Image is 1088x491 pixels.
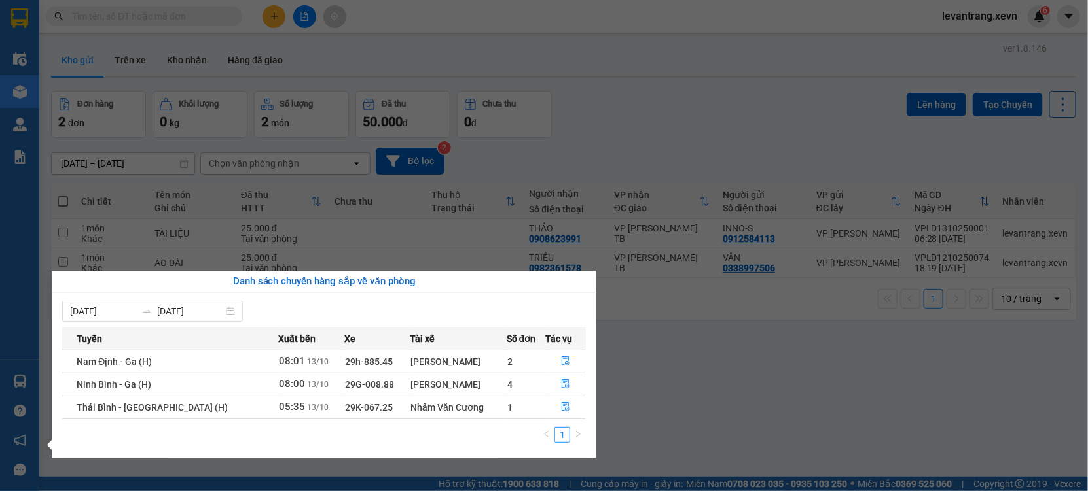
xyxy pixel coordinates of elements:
[546,351,585,372] button: file-done
[410,400,506,415] div: Nhâm Văn Cương
[574,430,582,438] span: right
[77,331,102,346] span: Tuyến
[278,331,316,346] span: Xuất bến
[546,374,585,395] button: file-done
[279,401,305,413] span: 05:35
[279,355,305,367] span: 08:01
[157,304,223,318] input: Đến ngày
[77,402,228,413] span: Thái Bình - [GEOGRAPHIC_DATA] (H)
[307,357,329,366] span: 13/10
[307,380,329,389] span: 13/10
[62,274,586,290] div: Danh sách chuyến hàng sắp về văn phòng
[561,356,570,367] span: file-done
[345,379,394,390] span: 29G-008.88
[543,430,551,438] span: left
[507,331,536,346] span: Số đơn
[554,427,570,443] li: 1
[561,402,570,413] span: file-done
[539,427,554,443] li: Previous Page
[570,427,586,443] li: Next Page
[507,379,513,390] span: 4
[570,427,586,443] button: right
[345,356,393,367] span: 29h-885.45
[546,397,585,418] button: file-done
[307,403,329,412] span: 13/10
[77,356,152,367] span: Nam Định - Ga (H)
[539,427,554,443] button: left
[507,402,513,413] span: 1
[344,331,355,346] span: Xe
[410,377,506,392] div: [PERSON_NAME]
[545,331,572,346] span: Tác vụ
[141,306,152,316] span: to
[561,379,570,390] span: file-done
[141,306,152,316] span: swap-right
[410,354,506,369] div: [PERSON_NAME]
[70,304,136,318] input: Từ ngày
[410,331,435,346] span: Tài xế
[507,356,513,367] span: 2
[77,379,151,390] span: Ninh Bình - Ga (H)
[279,378,305,390] span: 08:00
[555,428,570,442] a: 1
[345,402,393,413] span: 29K-067.25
